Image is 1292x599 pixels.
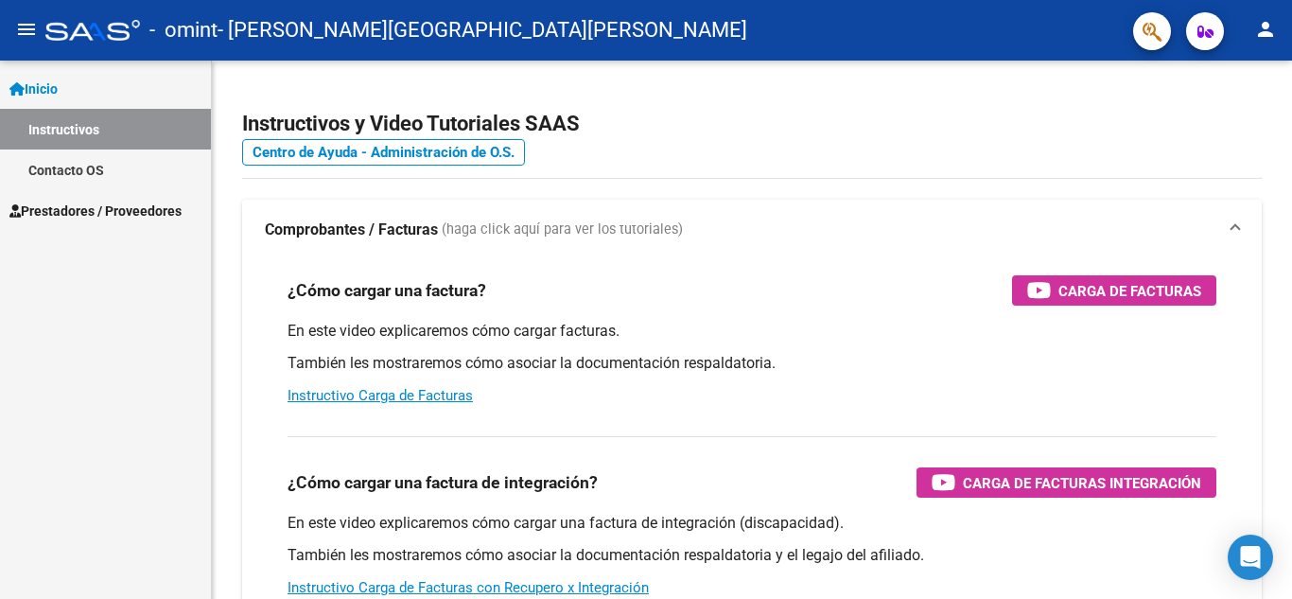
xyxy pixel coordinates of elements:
[9,79,58,99] span: Inicio
[1058,279,1201,303] span: Carga de Facturas
[917,467,1216,498] button: Carga de Facturas Integración
[149,9,218,51] span: - omint
[963,471,1201,495] span: Carga de Facturas Integración
[288,513,1216,534] p: En este video explicaremos cómo cargar una factura de integración (discapacidad).
[288,387,473,404] a: Instructivo Carga de Facturas
[288,321,1216,342] p: En este video explicaremos cómo cargar facturas.
[265,220,438,240] strong: Comprobantes / Facturas
[288,545,1216,566] p: También les mostraremos cómo asociar la documentación respaldatoria y el legajo del afiliado.
[288,579,649,596] a: Instructivo Carga de Facturas con Recupero x Integración
[218,9,747,51] span: - [PERSON_NAME][GEOGRAPHIC_DATA][PERSON_NAME]
[442,220,683,240] span: (haga click aquí para ver los tutoriales)
[1254,18,1277,41] mat-icon: person
[9,201,182,221] span: Prestadores / Proveedores
[1228,535,1273,580] div: Open Intercom Messenger
[1012,275,1216,306] button: Carga de Facturas
[242,106,1262,142] h2: Instructivos y Video Tutoriales SAAS
[288,469,598,496] h3: ¿Cómo cargar una factura de integración?
[242,200,1262,260] mat-expansion-panel-header: Comprobantes / Facturas (haga click aquí para ver los tutoriales)
[242,139,525,166] a: Centro de Ayuda - Administración de O.S.
[15,18,38,41] mat-icon: menu
[288,353,1216,374] p: También les mostraremos cómo asociar la documentación respaldatoria.
[288,277,486,304] h3: ¿Cómo cargar una factura?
